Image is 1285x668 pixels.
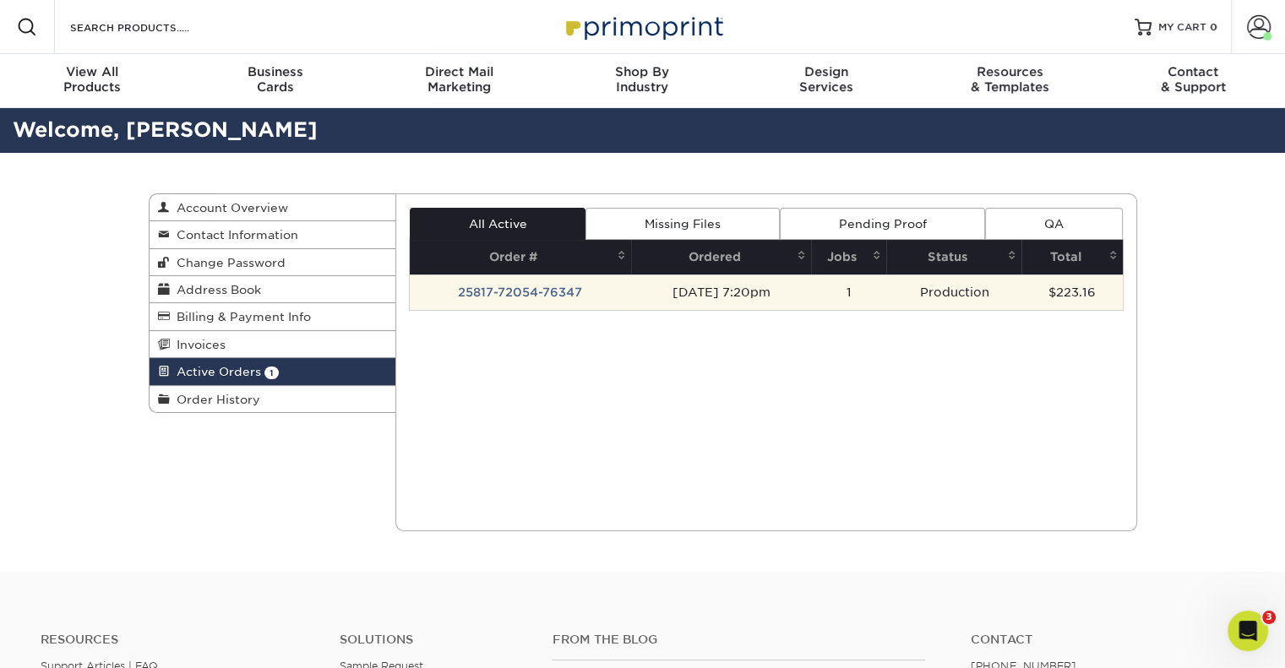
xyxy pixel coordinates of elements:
a: BusinessCards [183,54,367,108]
h4: From the Blog [553,633,925,647]
a: Shop ByIndustry [551,54,734,108]
a: Contact Information [150,221,396,248]
a: Address Book [150,276,396,303]
td: Production [886,274,1021,310]
img: Primoprint [558,8,727,45]
span: Shop By [551,64,734,79]
span: 3 [1262,611,1276,624]
input: SEARCH PRODUCTS..... [68,17,233,37]
span: Change Password [170,256,286,269]
div: Cards [183,64,367,95]
span: 0 [1210,21,1217,33]
td: [DATE] 7:20pm [631,274,811,310]
a: Order History [150,386,396,412]
span: MY CART [1158,20,1206,35]
span: Order History [170,393,260,406]
a: QA [985,208,1122,240]
a: Account Overview [150,194,396,221]
th: Total [1021,240,1122,274]
div: & Templates [917,64,1101,95]
td: $223.16 [1021,274,1122,310]
div: Marketing [368,64,551,95]
a: All Active [410,208,585,240]
div: Industry [551,64,734,95]
div: Services [734,64,917,95]
iframe: Intercom live chat [1228,611,1268,651]
a: Contact& Support [1102,54,1285,108]
a: Active Orders 1 [150,358,396,385]
a: DesignServices [734,54,917,108]
td: 1 [811,274,886,310]
iframe: Google Customer Reviews [4,616,144,662]
span: Design [734,64,917,79]
a: Missing Files [585,208,779,240]
span: Resources [917,64,1101,79]
a: Pending Proof [780,208,985,240]
span: 1 [264,367,279,379]
span: Address Book [170,283,261,296]
a: Direct MailMarketing [368,54,551,108]
span: Invoices [170,338,226,351]
a: Resources& Templates [917,54,1101,108]
span: Business [183,64,367,79]
th: Status [886,240,1021,274]
a: Invoices [150,331,396,358]
th: Order # [410,240,631,274]
span: Billing & Payment Info [170,310,311,323]
td: 25817-72054-76347 [410,274,631,310]
a: Change Password [150,249,396,276]
div: & Support [1102,64,1285,95]
span: Contact Information [170,228,298,242]
span: Account Overview [170,201,288,215]
th: Ordered [631,240,811,274]
a: Billing & Payment Info [150,303,396,330]
span: Contact [1102,64,1285,79]
span: Direct Mail [368,64,551,79]
th: Jobs [811,240,886,274]
span: Active Orders [170,365,261,378]
h4: Resources [41,633,314,647]
a: Contact [971,633,1244,647]
h4: Solutions [340,633,528,647]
